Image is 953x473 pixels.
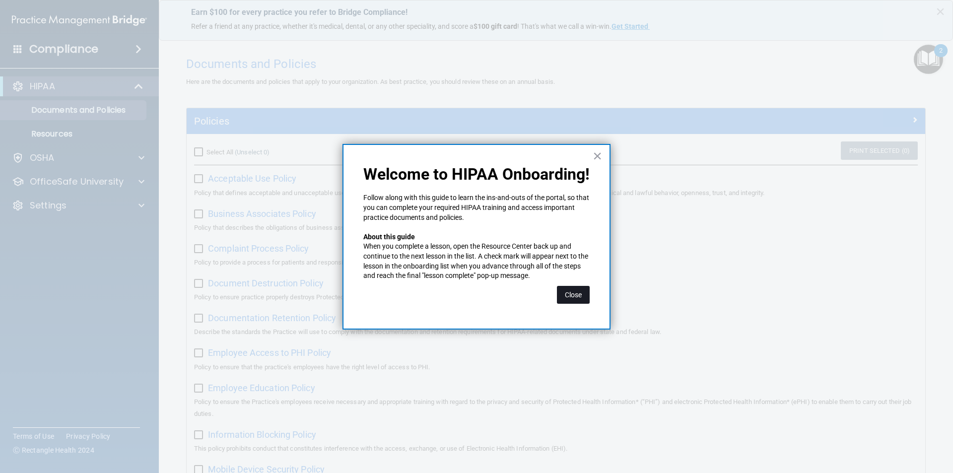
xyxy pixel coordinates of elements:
strong: About this guide [363,233,415,241]
p: Welcome to HIPAA Onboarding! [363,165,590,184]
button: Close [557,286,590,304]
button: Close [593,148,602,164]
p: Follow along with this guide to learn the ins-and-outs of the portal, so that you can complete yo... [363,193,590,222]
p: When you complete a lesson, open the Resource Center back up and continue to the next lesson in t... [363,242,590,280]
